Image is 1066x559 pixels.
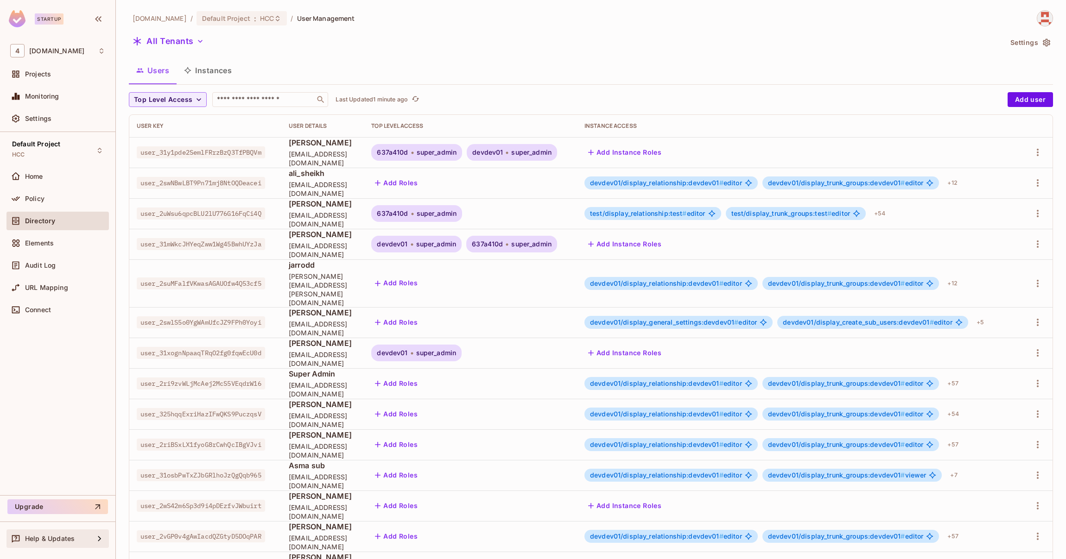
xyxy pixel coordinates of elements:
[412,95,419,104] span: refresh
[944,529,962,544] div: + 57
[590,209,687,217] span: test/display_relationship:test
[731,209,832,217] span: test/display_trunk_groups:test
[129,92,207,107] button: Top Level Access
[870,206,889,221] div: + 54
[768,532,905,540] span: devdev01/display_trunk_groups:devdev01
[289,369,356,379] span: Super Admin
[901,179,905,187] span: #
[25,93,59,100] span: Monitoring
[12,151,25,158] span: HCC
[10,44,25,57] span: 4
[289,122,356,130] div: User Details
[768,410,905,418] span: devdev01/display_trunk_groups:devdev01
[260,14,274,23] span: HCC
[289,211,356,228] span: [EMAIL_ADDRESS][DOMAIN_NAME]
[137,316,265,328] span: user_2swlS5o0YgWAmUfcJZ9FPh0Yoyi
[289,180,356,198] span: [EMAIL_ADDRESS][DOMAIN_NAME]
[417,149,457,156] span: super_admin
[731,210,850,217] span: editor
[377,240,407,248] span: devdev01
[719,471,723,479] span: #
[410,94,421,105] button: refresh
[783,318,933,326] span: devdev01/display_create_sub_users:devdev01
[289,411,356,429] span: [EMAIL_ADDRESS][DOMAIN_NAME]
[944,276,961,291] div: + 12
[511,149,552,156] span: super_admin
[9,10,25,27] img: SReyMgAAAABJRU5ErkJggg==
[289,521,356,532] span: [PERSON_NAME]
[472,149,503,156] span: devdev01
[137,530,265,542] span: user_2vGP0v4gAwIacdQZGtyD5DOqPAR
[768,471,926,479] span: viewer
[1037,11,1053,26] img: abrar.gohar@46labs.com
[289,168,356,178] span: ali_sheikh
[137,277,265,289] span: user_2suMFalfVKwasAGAUOfw4Q53cf5
[25,173,43,180] span: Home
[719,379,723,387] span: #
[768,379,905,387] span: devdev01/display_trunk_groups:devdev01
[584,122,1014,130] div: Instance Access
[254,15,257,22] span: :
[719,179,723,187] span: #
[768,471,905,479] span: devdev01/display_trunk_groups:devdev01
[371,468,421,483] button: Add Roles
[25,217,55,225] span: Directory
[289,460,356,471] span: Asma sub
[25,262,56,269] span: Audit Log
[371,407,421,421] button: Add Roles
[25,115,51,122] span: Settings
[946,468,961,483] div: + 7
[137,146,265,158] span: user_31y1pde2SemlFRrzBzQ3TfPBQVm
[133,14,187,23] span: the active workspace
[590,280,742,287] span: editor
[177,59,239,82] button: Instances
[944,407,962,421] div: + 54
[584,498,665,513] button: Add Instance Roles
[827,209,831,217] span: #
[371,276,421,291] button: Add Roles
[901,532,905,540] span: #
[584,237,665,251] button: Add Instance Roles
[289,229,356,239] span: [PERSON_NAME]
[768,410,924,418] span: editor
[408,94,421,105] span: Click to refresh data
[289,260,356,270] span: jarrodd
[590,471,742,479] span: editor
[137,408,265,420] span: user_325hqqExriHazIFwQKS9PuczqsV
[590,379,723,387] span: devdev01/display_relationship:devdev01
[289,338,356,348] span: [PERSON_NAME]
[944,437,962,452] div: + 57
[137,439,265,451] span: user_2riBSxLX1fyoG8rCwhQcIBgVJvi
[901,440,905,448] span: #
[190,14,193,23] li: /
[297,14,355,23] span: User Management
[719,279,723,287] span: #
[289,381,356,398] span: [EMAIL_ADDRESS][DOMAIN_NAME]
[202,14,250,23] span: Default Project
[29,47,84,55] span: Workspace: 46labs.com
[289,442,356,459] span: [EMAIL_ADDRESS][DOMAIN_NAME]
[901,379,905,387] span: #
[472,240,503,248] span: 637a410d
[584,145,665,160] button: Add Instance Roles
[25,70,51,78] span: Projects
[371,176,421,190] button: Add Roles
[590,471,723,479] span: devdev01/display_relationship:devdev01
[129,59,177,82] button: Users
[137,177,265,189] span: user_2swNBwLBT9Pn71mj8NtOQDeacei
[584,345,665,360] button: Add Instance Roles
[289,150,356,167] span: [EMAIL_ADDRESS][DOMAIN_NAME]
[768,279,905,287] span: devdev01/display_trunk_groups:devdev01
[590,410,742,418] span: editor
[289,308,356,318] span: [PERSON_NAME]
[25,535,75,542] span: Help & Updates
[417,210,457,217] span: super_admin
[25,195,44,202] span: Policy
[768,280,924,287] span: editor
[973,315,988,330] div: + 5
[289,534,356,551] span: [EMAIL_ADDRESS][DOMAIN_NAME]
[137,238,265,250] span: user_31mWkcJHYeqZww1Wg45BwhUYzJa
[719,440,723,448] span: #
[289,491,356,501] span: [PERSON_NAME]
[590,319,757,326] span: editor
